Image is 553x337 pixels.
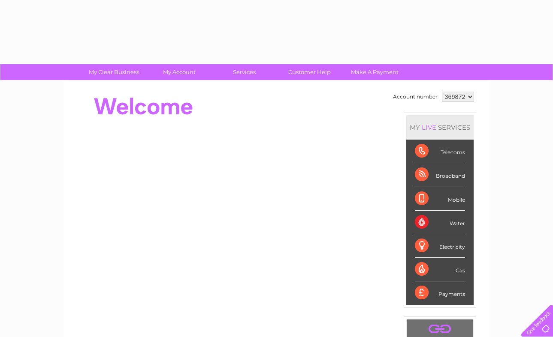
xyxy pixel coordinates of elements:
[415,211,465,234] div: Water
[406,115,474,140] div: MY SERVICES
[339,64,410,80] a: Make A Payment
[415,234,465,258] div: Electricity
[391,89,440,104] td: Account number
[415,187,465,211] div: Mobile
[415,281,465,304] div: Payments
[415,140,465,163] div: Telecoms
[415,163,465,187] div: Broadband
[274,64,345,80] a: Customer Help
[209,64,280,80] a: Services
[415,258,465,281] div: Gas
[144,64,215,80] a: My Account
[79,64,149,80] a: My Clear Business
[420,123,438,131] div: LIVE
[409,322,471,337] a: .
